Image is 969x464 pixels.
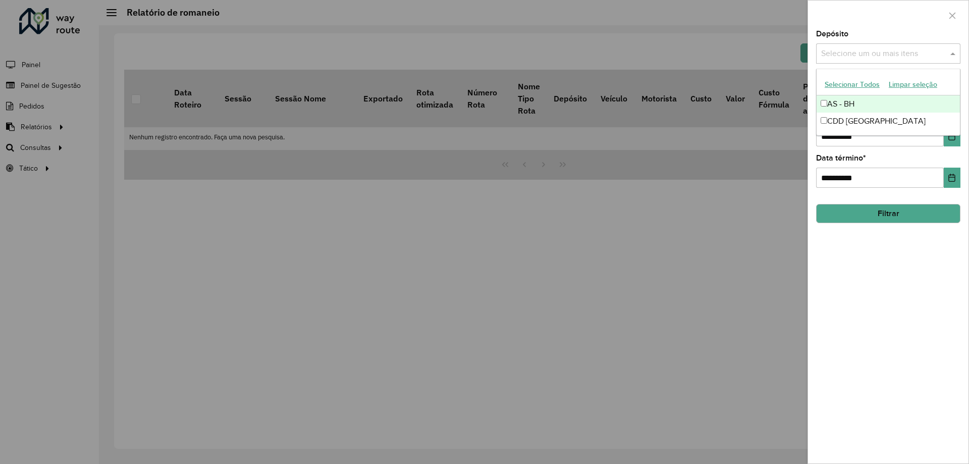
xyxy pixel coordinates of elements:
label: Data término [816,152,866,164]
div: AS - BH [817,95,960,113]
div: CDD [GEOGRAPHIC_DATA] [817,113,960,130]
button: Selecionar Todos [820,77,884,92]
button: Limpar seleção [884,77,942,92]
ng-dropdown-panel: Options list [816,69,960,136]
button: Filtrar [816,204,960,223]
button: Choose Date [944,126,960,146]
button: Choose Date [944,168,960,188]
label: Depósito [816,28,848,40]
